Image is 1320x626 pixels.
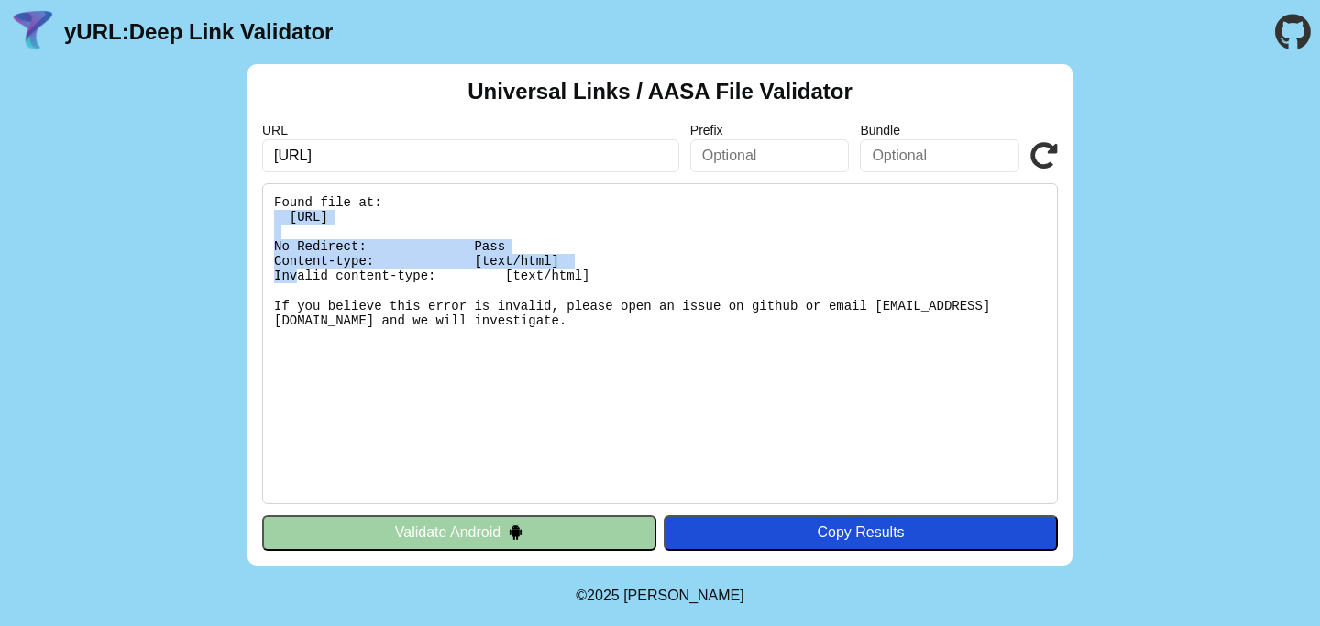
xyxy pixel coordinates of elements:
[262,515,656,550] button: Validate Android
[623,588,744,603] a: Michael Ibragimchayev's Personal Site
[860,139,1019,172] input: Optional
[64,19,333,45] a: yURL:Deep Link Validator
[664,515,1058,550] button: Copy Results
[673,524,1049,541] div: Copy Results
[508,524,523,540] img: droidIcon.svg
[860,123,1019,137] label: Bundle
[576,566,743,626] footer: ©
[690,123,850,137] label: Prefix
[262,139,679,172] input: Required
[587,588,620,603] span: 2025
[9,8,57,56] img: yURL Logo
[262,123,679,137] label: URL
[262,183,1058,504] pre: Found file at: [URL] No Redirect: Pass Content-type: [text/html] Invalid content-type: [text/html...
[690,139,850,172] input: Optional
[467,79,852,104] h2: Universal Links / AASA File Validator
